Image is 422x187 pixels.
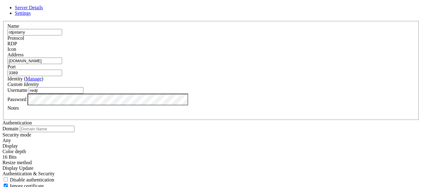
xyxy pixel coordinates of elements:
span: ( ) [24,76,43,81]
label: Icon [7,47,16,52]
input: Domain Name [20,126,74,132]
label: The color depth to request, in bits-per-pixel. [2,149,26,154]
label: Address [7,52,23,57]
a: Settings [15,10,31,16]
i: Custom Identity [7,82,39,87]
span: Display Update [2,165,33,171]
span: 16 Bits [2,154,17,160]
label: Password [7,96,26,102]
label: Display Update channel added with RDP 8.1 to signal the server when the client display size has c... [2,160,32,165]
label: Name [7,23,19,29]
input: Disable authentication [4,177,8,181]
span: Disable authentication [10,177,54,182]
a: Server Details [15,5,43,10]
input: Server Name [7,29,62,35]
a: Manage [26,76,42,81]
input: Port Number [7,70,62,76]
label: Security mode [2,132,31,137]
div: Custom Identity [7,82,415,87]
label: Domain [2,126,19,131]
label: Authentication [2,120,32,125]
div: Display Update [2,165,420,171]
div: Any [2,138,420,143]
input: Host Name or IP [7,58,62,64]
label: Notes [7,105,19,111]
label: If set to true, authentication will be disabled. Note that this refers to authentication that tak... [2,177,54,182]
div: 16 Bits [2,154,420,160]
span: RDP [7,41,17,46]
label: Port [7,64,16,69]
input: Login Username [29,87,83,94]
label: Authentication & Security [2,171,55,176]
div: RDP [7,41,415,47]
label: Display [2,143,18,148]
label: Identity [7,76,43,81]
label: Protocol [7,35,24,41]
span: Any [2,138,11,143]
label: Username [7,87,27,93]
